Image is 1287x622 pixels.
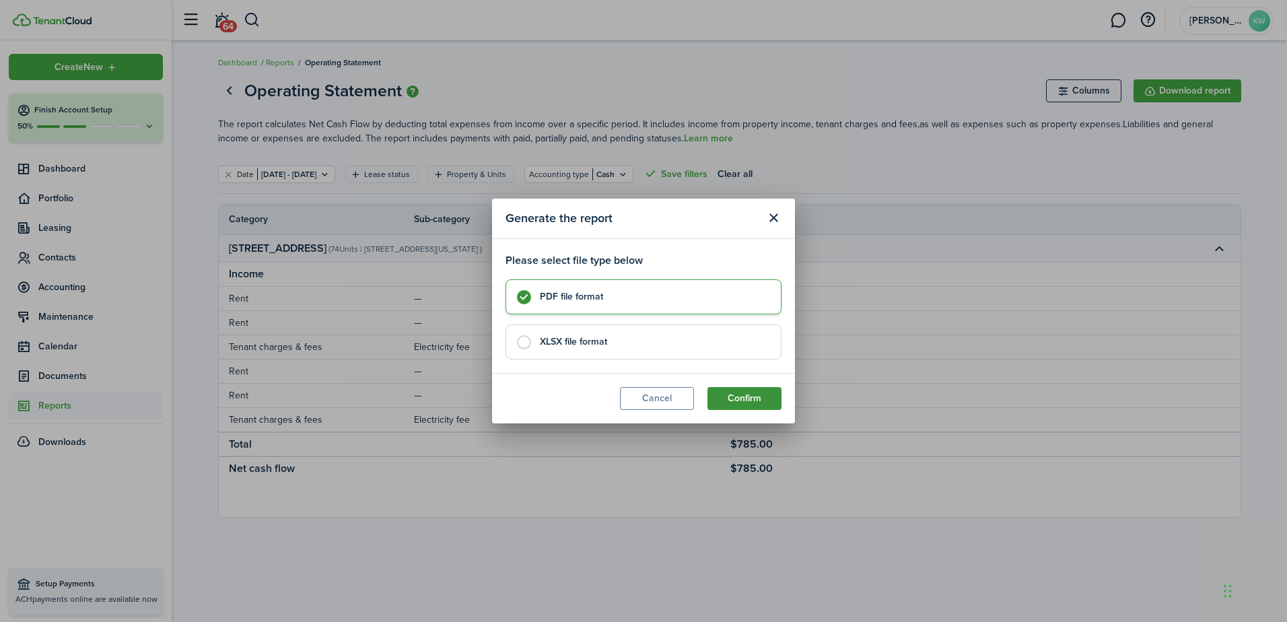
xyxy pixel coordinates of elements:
[762,207,785,230] button: Close modal
[506,205,759,232] modal-title: Generate the report
[540,335,767,349] control-radio-card-title: XLSX file format
[1220,557,1287,622] iframe: Chat Widget
[707,387,781,410] button: Confirm
[540,290,767,304] control-radio-card-title: PDF file format
[506,252,781,269] p: Please select file type below
[1224,571,1232,611] div: Drag
[620,387,694,410] button: Cancel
